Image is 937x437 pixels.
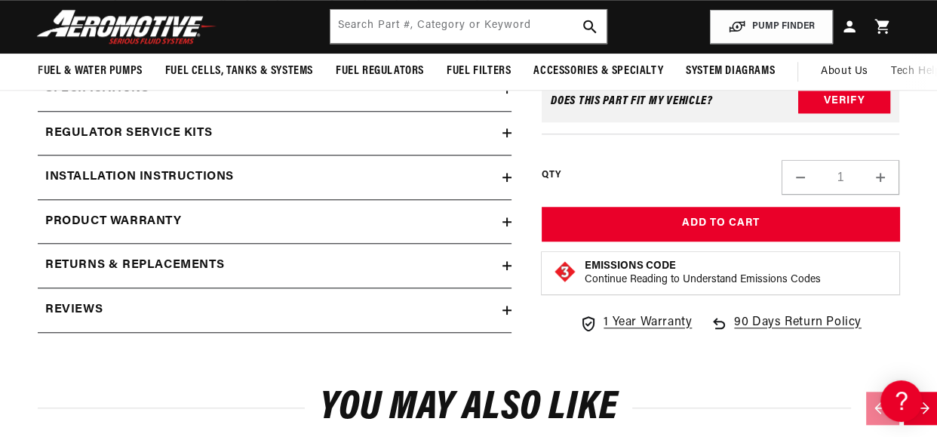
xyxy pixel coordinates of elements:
span: 90 Days Return Policy [734,313,862,348]
a: 1 Year Warranty [579,313,692,333]
span: Fuel Filters [447,63,511,79]
button: Add to Cart [542,207,899,241]
summary: Fuel Filters [435,54,522,89]
button: Previous slide [866,392,899,425]
div: Does This part fit My vehicle? [551,95,713,107]
h2: Returns & replacements [45,256,224,275]
span: System Diagrams [686,63,775,79]
button: Emissions CodeContinue Reading to Understand Emissions Codes [585,260,821,287]
p: Continue Reading to Understand Emissions Codes [585,273,821,287]
summary: Installation Instructions [38,155,512,199]
h2: Regulator Service Kits [45,124,212,143]
summary: Fuel & Water Pumps [26,54,154,89]
summary: Product warranty [38,200,512,244]
summary: Reviews [38,288,512,332]
summary: Returns & replacements [38,244,512,288]
span: 1 Year Warranty [604,313,692,333]
span: Fuel Regulators [336,63,424,79]
img: Aeromotive [32,9,221,45]
h2: Product warranty [45,212,182,232]
label: QTY [542,169,561,182]
summary: Fuel Regulators [324,54,435,89]
a: 90 Days Return Policy [710,313,862,348]
input: Search by Part Number, Category or Keyword [330,10,606,43]
summary: System Diagrams [674,54,786,89]
h2: You may also like [38,390,899,426]
button: PUMP FINDER [710,10,833,44]
strong: Emissions Code [585,260,676,272]
img: Emissions code [553,260,577,284]
summary: Regulator Service Kits [38,112,512,155]
h2: Reviews [45,300,103,320]
summary: Fuel Cells, Tanks & Systems [154,54,324,89]
h2: Installation Instructions [45,168,234,187]
summary: Accessories & Specialty [522,54,674,89]
a: About Us [810,54,880,90]
span: Accessories & Specialty [533,63,663,79]
button: Verify [798,89,890,113]
button: search button [573,10,607,43]
span: Fuel Cells, Tanks & Systems [165,63,313,79]
span: About Us [821,66,868,77]
span: Fuel & Water Pumps [38,63,143,79]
